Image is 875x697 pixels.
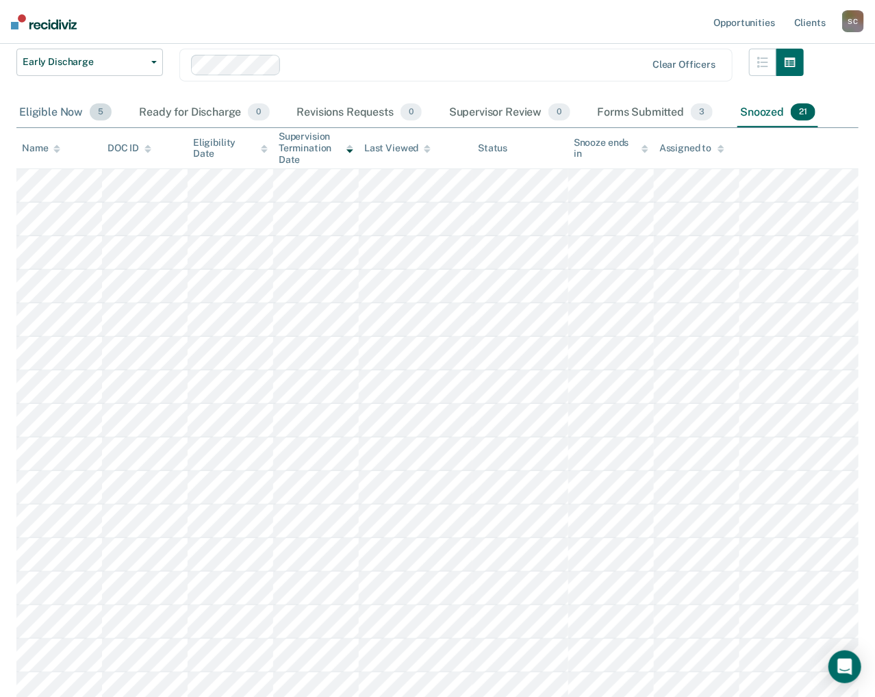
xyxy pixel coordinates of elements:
div: Open Intercom Messenger [828,650,861,683]
div: Revisions Requests0 [294,98,424,128]
div: Last Viewed [364,142,431,154]
img: Recidiviz [11,14,77,29]
span: 5 [90,103,112,121]
div: S C [842,10,864,32]
span: 0 [548,103,570,121]
div: Ready for Discharge0 [136,98,272,128]
div: Eligible Now5 [16,98,114,128]
div: Name [22,142,60,154]
div: Snoozed21 [737,98,818,128]
button: Early Discharge [16,49,163,76]
span: 3 [691,103,713,121]
span: 0 [401,103,422,121]
div: Supervision Termination Date [279,131,353,165]
span: Early Discharge [23,56,146,68]
div: Assigned to [659,142,724,154]
div: Snooze ends in [574,137,648,160]
div: Clear officers [652,59,715,71]
div: Eligibility Date [193,137,268,160]
div: DOC ID [107,142,151,154]
span: 21 [791,103,815,121]
button: SC [842,10,864,32]
div: Forms Submitted3 [595,98,716,128]
span: 0 [248,103,269,121]
div: Supervisor Review0 [446,98,573,128]
div: Status [478,142,507,154]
